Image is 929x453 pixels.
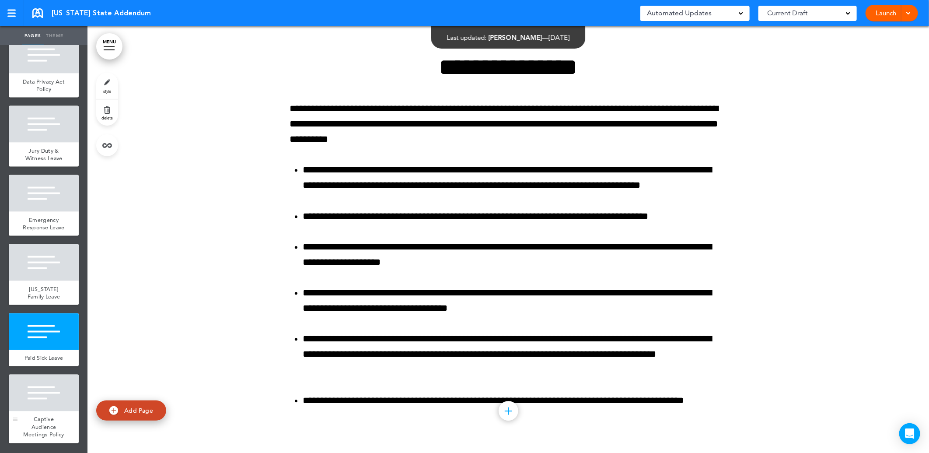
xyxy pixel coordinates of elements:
[9,411,79,443] a: Captive Audience Meetings Policy
[489,33,542,42] span: [PERSON_NAME]
[899,423,920,444] div: Open Intercom Messenger
[23,416,64,439] span: Captive Audience Meetings Policy
[872,5,900,21] a: Launch
[9,281,79,305] a: [US_STATE] Family Leave
[23,78,65,93] span: Data Privacy Act Policy
[96,400,166,421] a: Add Page
[9,143,79,167] a: Jury Duty & Witness Leave
[767,7,807,19] span: Current Draft
[9,350,79,367] a: Paid Sick Leave
[549,33,570,42] span: [DATE]
[28,285,60,301] span: [US_STATE] Family Leave
[23,216,64,232] span: Emergency Response Leave
[96,33,122,60] a: MENU
[22,26,44,46] a: Pages
[9,74,79,98] a: Data Privacy Act Policy
[52,8,151,18] span: [US_STATE] State Addendum
[24,355,63,362] span: Paid Sick Leave
[447,34,570,41] div: —
[44,26,66,46] a: Theme
[96,73,118,99] a: style
[25,147,63,162] span: Jury Duty & Witness Leave
[9,212,79,236] a: Emergency Response Leave
[96,99,118,126] a: delete
[647,7,712,19] span: Automated Updates
[109,406,118,415] img: add.svg
[103,88,111,94] span: style
[124,406,153,414] span: Add Page
[101,115,113,120] span: delete
[447,33,487,42] span: Last updated:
